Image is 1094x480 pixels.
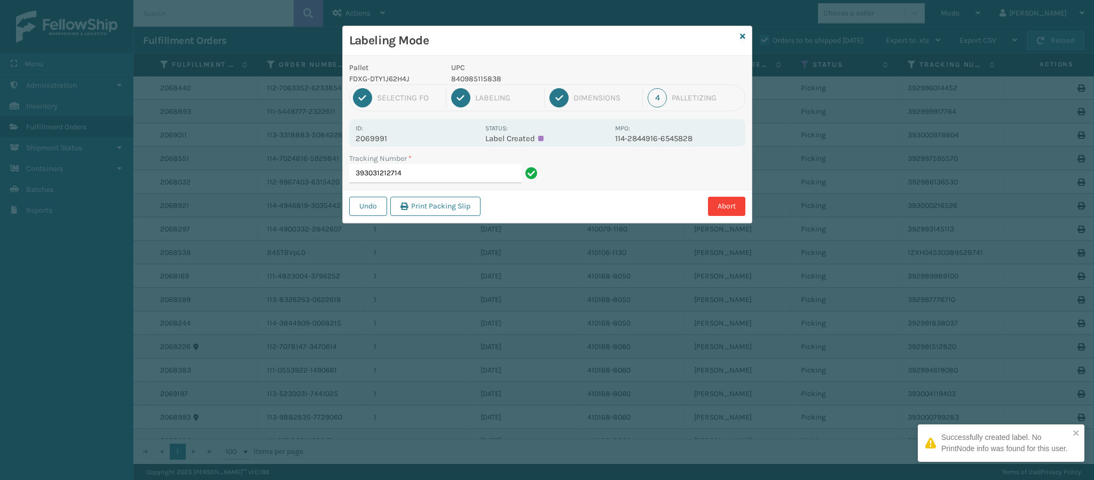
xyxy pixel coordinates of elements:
div: Dimensions [573,93,637,103]
div: 2 [451,88,470,107]
p: 114-2844916-6545828 [615,134,738,143]
button: Print Packing Slip [390,197,481,216]
p: UPC [451,62,609,73]
p: Pallet [349,62,439,73]
div: Successfully created label. No PrintNode info was found for this user. [941,432,1069,454]
button: Undo [349,197,387,216]
label: MPO: [615,125,630,132]
button: Abort [708,197,745,216]
label: Status: [485,125,508,132]
h3: Labeling Mode [349,33,736,49]
div: 1 [353,88,372,107]
p: 840985115838 [451,73,609,84]
label: Id: [356,125,363,132]
button: close [1073,429,1080,439]
div: Selecting FO [377,93,441,103]
div: 4 [648,88,667,107]
div: Palletizing [672,93,741,103]
p: 2069991 [356,134,479,143]
p: FDXG-DTY1J62H4J [349,73,439,84]
p: Label Created [485,134,609,143]
label: Tracking Number [349,153,412,164]
div: 3 [549,88,569,107]
div: Labeling [475,93,539,103]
